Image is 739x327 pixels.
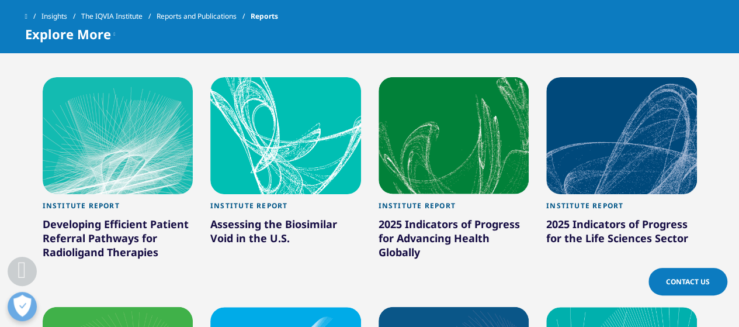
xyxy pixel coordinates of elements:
[379,217,529,264] div: 2025 Indicators of Progress for Advancing Health Globally
[157,6,251,27] a: Reports and Publications
[546,217,697,250] div: 2025 Indicators of Progress for the Life Sciences Sector
[648,268,727,295] a: Contact Us
[379,194,529,290] a: Institute Report 2025 Indicators of Progress for Advancing Health Globally
[43,217,193,264] div: Developing Efficient Patient Referral Pathways for Radioligand Therapies
[210,194,361,276] a: Institute Report Assessing the Biosimilar Void in the U.S.
[43,194,193,290] a: Institute Report Developing Efficient Patient Referral Pathways for Radioligand Therapies
[25,27,111,41] span: Explore More
[210,217,361,250] div: Assessing the Biosimilar Void in the U.S.
[251,6,278,27] span: Reports
[43,201,193,217] div: Institute Report
[8,292,37,321] button: Open Preferences
[379,201,529,217] div: Institute Report
[546,201,697,217] div: Institute Report
[666,277,710,287] span: Contact Us
[210,201,361,217] div: Institute Report
[546,194,697,276] a: Institute Report 2025 Indicators of Progress for the Life Sciences Sector
[81,6,157,27] a: The IQVIA Institute
[41,6,81,27] a: Insights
